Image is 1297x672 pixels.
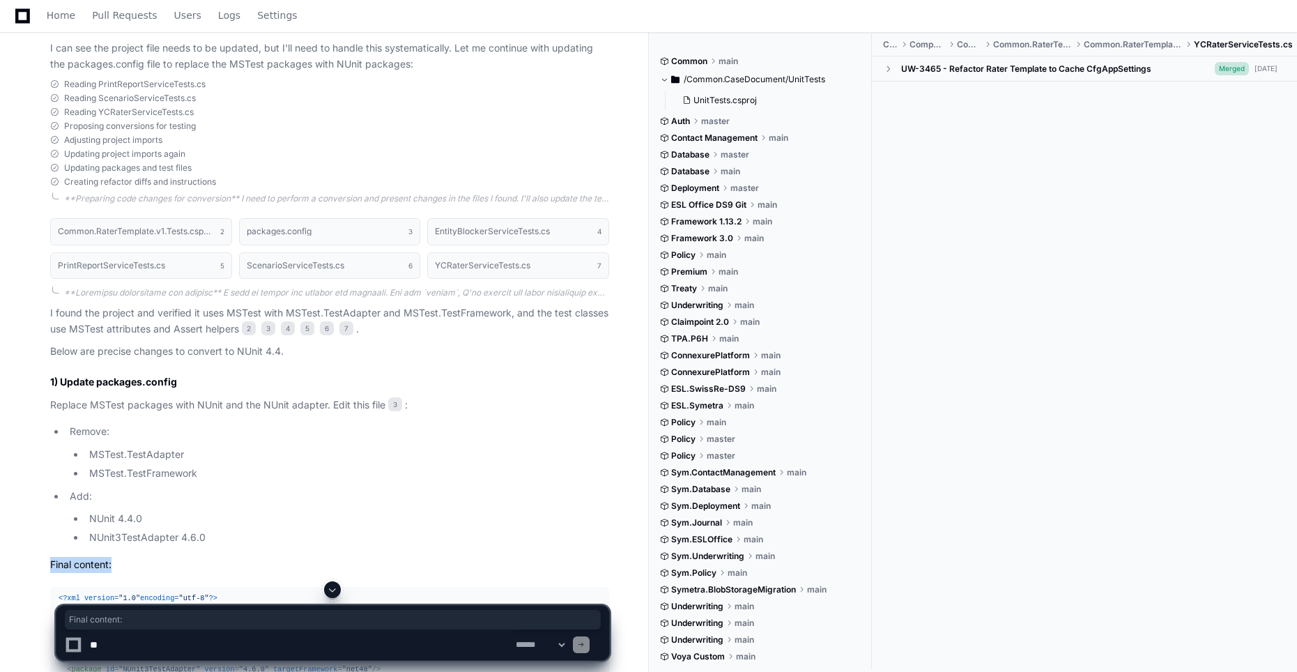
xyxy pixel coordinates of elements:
[64,107,194,118] span: Reading YCRaterServiceTests.cs
[753,216,772,227] span: main
[58,261,165,270] h1: PrintReportServiceTests.cs
[671,517,722,528] span: Sym.Journal
[339,321,353,335] span: 7
[910,39,946,50] span: Components
[671,132,758,144] span: Contact Management
[744,233,764,244] span: main
[85,447,609,463] li: MSTest.TestAdapter
[671,417,696,428] span: Policy
[50,305,609,337] p: I found the project and verified it uses MSTest with MSTest.TestAdapter and MSTest.TestFramework,...
[671,233,733,244] span: Framework 3.0
[701,116,730,127] span: master
[755,551,775,562] span: main
[239,218,421,245] button: packages.config3
[671,300,723,311] span: Underwriting
[69,614,597,625] span: Final content:
[50,375,609,389] h2: 1) Update packages.config
[261,321,275,335] span: 3
[671,434,696,445] span: Policy
[671,216,742,227] span: Framework 1.13.2
[740,316,760,328] span: main
[787,467,806,478] span: main
[671,484,730,495] span: Sym.Database
[708,283,728,294] span: main
[50,40,609,72] p: I can see the project file needs to be updated, but I'll need to handle this systematically. Let ...
[435,261,530,270] h1: YCRaterServiceTests.cs
[218,11,240,20] span: Logs
[671,383,746,395] span: ESL.SwissRe-DS9
[1084,39,1183,50] span: Common.RaterTemplate.v1.Tests
[707,417,726,428] span: main
[671,567,716,579] span: Sym.Policy
[85,511,609,527] li: NUnit 4.4.0
[1254,63,1277,74] div: [DATE]
[693,95,757,106] span: UnitTests.csproj
[408,260,413,271] span: 6
[58,227,213,236] h1: Common.RaterTemplate.v1.Tests.csproj
[239,252,421,279] button: ScenarioServiceTests.cs6
[1215,62,1249,75] span: Merged
[388,397,402,411] span: 3
[660,68,862,91] button: /Common.CaseDocument/UnitTests
[281,321,295,335] span: 4
[901,63,1151,75] div: UW-3465 - Refactor Rater Template to Cache CfgAppSettings
[70,489,609,505] p: Add:
[408,226,413,237] span: 3
[993,39,1073,50] span: Common.RaterTemplate.v1
[735,300,754,311] span: main
[50,218,232,245] button: Common.RaterTemplate.v1.Tests.csproj2
[761,367,781,378] span: main
[735,400,754,411] span: main
[671,283,697,294] span: Treaty
[671,501,740,512] span: Sym.Deployment
[671,316,729,328] span: Claimpoint 2.0
[671,250,696,261] span: Policy
[733,517,753,528] span: main
[671,367,750,378] span: ConnexurePlatform
[220,226,224,237] span: 2
[671,450,696,461] span: Policy
[427,252,609,279] button: YCRaterServiceTests.cs7
[597,260,601,271] span: 7
[671,333,708,344] span: TPA.P6H
[671,116,690,127] span: Auth
[728,567,747,579] span: main
[671,166,709,177] span: Database
[50,397,609,413] p: Replace MSTest packages with NUnit and the NUnit adapter. Edit this file :
[64,287,609,298] div: **Loremipsu dolorsitame con adipisc** E sedd ei tempor inc utlabor etd magnaali. Eni adm `veniam`...
[671,183,719,194] span: Deployment
[174,11,201,20] span: Users
[247,261,344,270] h1: ScenarioServiceTests.cs
[1194,39,1293,50] span: YCRaterServiceTests.cs
[671,534,732,545] span: Sym.ESLOffice
[64,193,609,204] div: **Preparing code changes for conversion** I need to perform a conversion and present changes in t...
[671,56,707,67] span: Common
[64,135,162,146] span: Adjusting project imports
[758,199,777,211] span: main
[47,11,75,20] span: Home
[719,266,738,277] span: main
[671,199,746,211] span: ESL Office DS9 Git
[757,383,776,395] span: main
[883,39,898,50] span: Client
[707,434,735,445] span: master
[220,260,224,271] span: 5
[64,176,216,188] span: Creating refactor diffs and instructions
[70,424,609,440] p: Remove:
[247,227,312,236] h1: packages.config
[427,218,609,245] button: EntityBlockerServiceTests.cs4
[257,11,297,20] span: Settings
[64,162,192,174] span: Updating packages and test files
[721,149,749,160] span: master
[677,91,854,110] button: UnitTests.csproj
[242,321,256,335] span: 2
[719,56,738,67] span: main
[707,250,726,261] span: main
[50,557,609,573] p: Final content:
[707,450,735,461] span: master
[671,350,750,361] span: ConnexurePlatform
[957,39,982,50] span: Common
[64,148,185,160] span: Updating project imports again
[751,501,771,512] span: main
[761,350,781,361] span: main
